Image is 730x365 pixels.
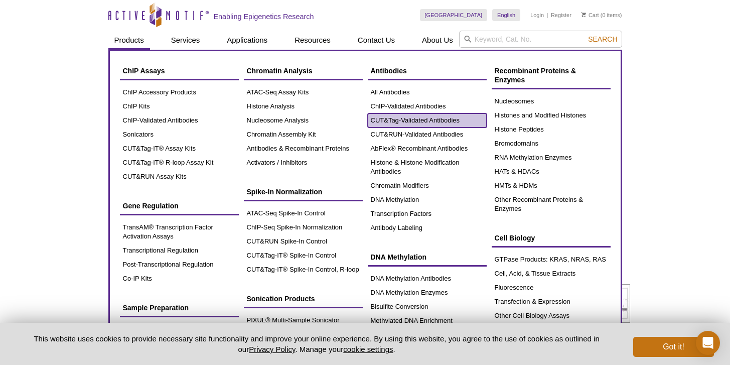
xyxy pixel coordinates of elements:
input: Keyword, Cat. No. [459,31,622,48]
a: Histone Analysis [244,99,363,113]
a: DNA Methylation Enzymes [368,286,487,300]
a: Antibodies [368,61,487,80]
a: CUT&RUN-Validated Antibodies [368,128,487,142]
a: Products [108,31,150,50]
a: ChIP Accessory Products [120,85,239,99]
a: Gene Regulation [120,196,239,215]
a: Histone & Histone Modification Antibodies [368,156,487,179]
a: About Us [416,31,459,50]
span: Antibodies [371,67,407,75]
a: English [492,9,520,21]
a: Histones and Modified Histones [492,108,611,123]
a: Nucleosomes [492,94,611,108]
a: HATs & HDACs [492,165,611,179]
button: cookie settings [343,345,393,353]
a: Sample Preparation [120,298,239,317]
span: Sonication Products [247,295,315,303]
p: This website uses cookies to provide necessary site functionality and improve your online experie... [17,333,617,354]
a: ATAC-Seq Spike-In Control [244,206,363,220]
a: Resources [288,31,337,50]
span: Search [588,35,617,43]
a: Spike-In Normalization [244,182,363,201]
li: (0 items) [581,9,622,21]
a: Bisulfite Conversion [368,300,487,314]
a: Histone Peptides [492,123,611,137]
a: DNA Methylation [368,193,487,207]
a: Chromatin Assembly Kit [244,128,363,142]
a: CUT&Tag-IT® Spike-In Control, R-loop [244,263,363,277]
a: Post-Transcriptional Regulation [120,258,239,272]
button: Got it! [633,337,713,357]
a: Transfection & Expression [492,295,611,309]
a: CUT&RUN Assay Kits [120,170,239,184]
span: DNA Methylation [371,253,426,261]
span: Sample Preparation [123,304,189,312]
a: Other Recombinant Proteins & Enzymes [492,193,611,216]
a: HMTs & HDMs [492,179,611,193]
a: Services [165,31,206,50]
a: CUT&Tag-IT® Spike-In Control [244,249,363,263]
a: Fluorescence [492,281,611,295]
span: ChIP Assays [123,67,165,75]
a: Cell Biology [492,228,611,248]
a: ATAC-Seq Assay Kits [244,85,363,99]
a: Sonication Products [244,289,363,308]
a: Co-IP Kits [120,272,239,286]
a: GTPase Products: KRAS, NRAS, RAS [492,253,611,267]
div: Open Intercom Messenger [696,331,720,355]
a: Cell, Acid, & Tissue Extracts [492,267,611,281]
a: [GEOGRAPHIC_DATA] [420,9,488,21]
span: Recombinant Proteins & Enzymes [495,67,576,84]
li: | [547,9,548,21]
span: Gene Regulation [123,202,179,210]
a: All Antibodies [368,85,487,99]
a: Register [551,12,571,19]
a: Tissue Prep for NGS Assays [120,322,239,336]
button: Search [585,35,620,44]
a: RNA Methylation Enzymes [492,151,611,165]
a: Transcription Factors [368,207,487,221]
a: Antibody Labeling [368,221,487,235]
a: ChIP-Validated Antibodies [120,113,239,128]
span: Spike-In Normalization [247,188,323,196]
a: Chromatin Modifiers [368,179,487,193]
img: Your Cart [581,12,586,17]
a: Activators / Inhibitors [244,156,363,170]
a: Contact Us [352,31,401,50]
a: CUT&Tag-IT® Assay Kits [120,142,239,156]
a: ChIP Kits [120,99,239,113]
a: CUT&Tag-Validated Antibodies [368,113,487,128]
a: Antibodies & Recombinant Proteins [244,142,363,156]
a: AbFlex® Recombinant Antibodies [368,142,487,156]
a: Other Cell Biology Assays [492,309,611,323]
a: DNA Methylation Antibodies [368,272,487,286]
a: Chromatin Analysis [244,61,363,80]
a: TransAM® Transcription Factor Activation Assays [120,220,239,244]
a: Login [530,12,544,19]
a: Sonicators [120,128,239,142]
a: Applications [221,31,273,50]
a: Nucleosome Analysis [244,113,363,128]
a: Cart [581,12,599,19]
a: ChIP-Seq Spike-In Normalization [244,220,363,234]
span: Chromatin Analysis [247,67,313,75]
a: CUT&RUN Spike-In Control [244,234,363,249]
a: Transcriptional Regulation [120,244,239,258]
a: ChIP-Validated Antibodies [368,99,487,113]
a: ChIP Assays [120,61,239,80]
h2: Enabling Epigenetics Research [214,12,314,21]
a: Bromodomains [492,137,611,151]
a: DNA Methylation [368,248,487,267]
a: CUT&Tag-IT® R-loop Assay Kit [120,156,239,170]
a: Recombinant Proteins & Enzymes [492,61,611,89]
a: Privacy Policy [249,345,295,353]
a: Methylated DNA Enrichment [368,314,487,328]
span: Cell Biology [495,234,535,242]
a: PIXUL® Multi-Sample Sonicator [244,313,363,327]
